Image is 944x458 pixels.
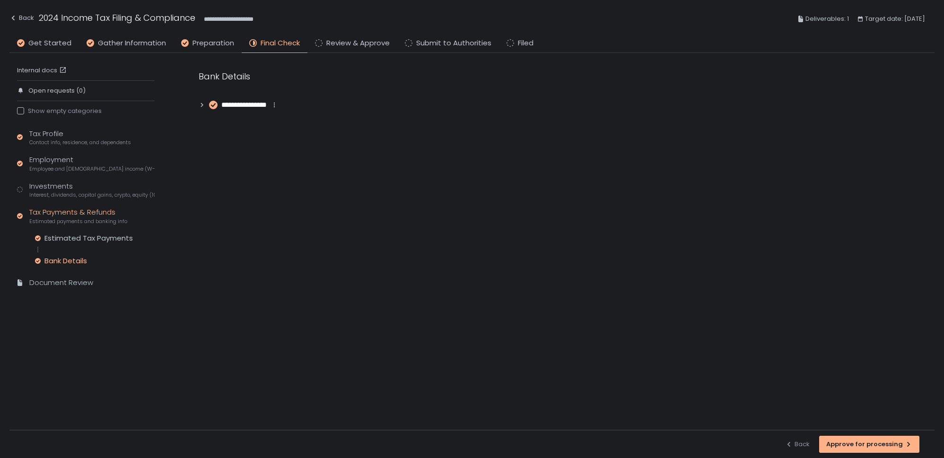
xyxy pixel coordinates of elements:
[17,66,69,75] a: Internal docs
[192,38,234,49] span: Preparation
[9,11,34,27] button: Back
[28,86,86,95] span: Open requests (0)
[98,38,166,49] span: Gather Information
[29,181,155,199] div: Investments
[29,139,131,146] span: Contact info, residence, and dependents
[199,70,653,83] div: Bank Details
[785,440,810,449] div: Back
[29,155,155,173] div: Employment
[29,277,93,288] div: Document Review
[326,38,390,49] span: Review & Approve
[518,38,533,49] span: Filed
[28,38,71,49] span: Get Started
[785,436,810,453] button: Back
[805,13,849,25] span: Deliverables: 1
[819,436,919,453] button: Approve for processing
[29,191,155,199] span: Interest, dividends, capital gains, crypto, equity (1099s, K-1s)
[416,38,491,49] span: Submit to Authorities
[29,218,127,225] span: Estimated payments and banking info
[44,233,133,243] div: Estimated Tax Payments
[29,207,127,225] div: Tax Payments & Refunds
[261,38,300,49] span: Final Check
[826,440,912,449] div: Approve for processing
[39,11,195,24] h1: 2024 Income Tax Filing & Compliance
[29,165,155,173] span: Employee and [DEMOGRAPHIC_DATA] income (W-2s)
[29,129,131,147] div: Tax Profile
[865,13,925,25] span: Target date: [DATE]
[44,256,87,266] div: Bank Details
[9,12,34,24] div: Back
